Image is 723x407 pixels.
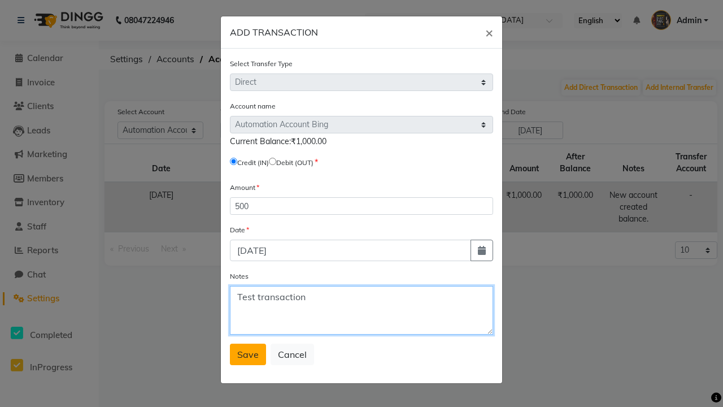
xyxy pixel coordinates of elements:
[230,225,249,235] label: Date
[230,136,326,146] span: Current Balance:₹1,000.00
[230,59,293,69] label: Select Transfer Type
[230,25,318,39] h6: ADD TRANSACTION
[230,271,249,282] label: Notes
[271,344,314,365] button: Cancel
[230,101,276,111] label: Account name
[230,183,259,193] label: Amount
[476,16,502,48] button: Close
[230,344,266,365] button: Save
[237,349,259,360] span: Save
[276,158,313,168] label: Debit (OUT)
[237,158,269,168] label: Credit (IN)
[485,24,493,41] span: ×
